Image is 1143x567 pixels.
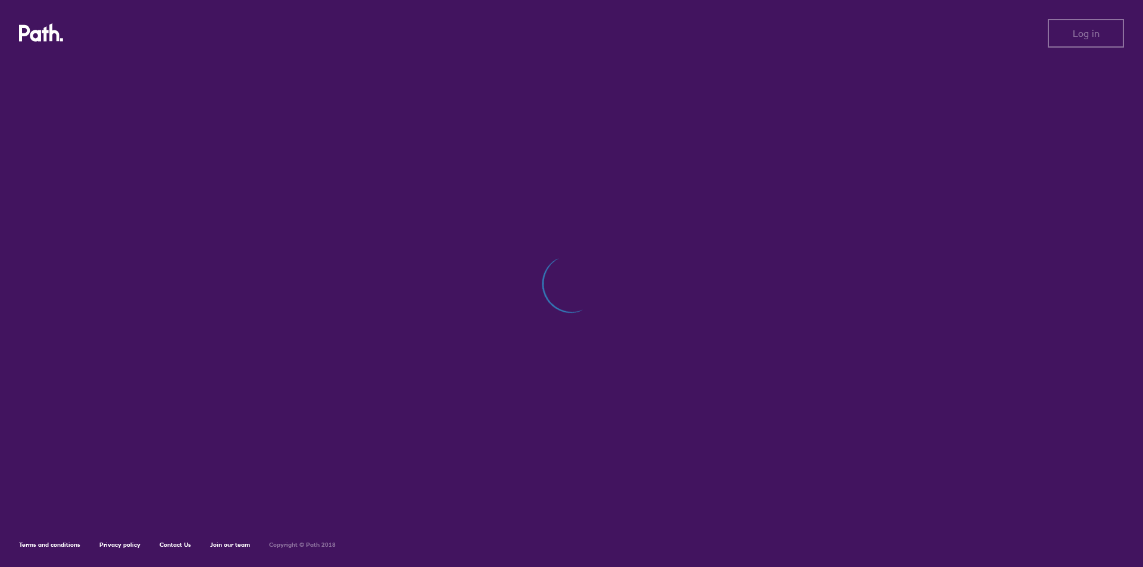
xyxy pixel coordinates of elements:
a: Join our team [210,541,250,549]
a: Privacy policy [99,541,140,549]
a: Contact Us [160,541,191,549]
h6: Copyright © Path 2018 [269,541,336,549]
span: Log in [1073,28,1100,39]
a: Terms and conditions [19,541,80,549]
button: Log in [1048,19,1124,48]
